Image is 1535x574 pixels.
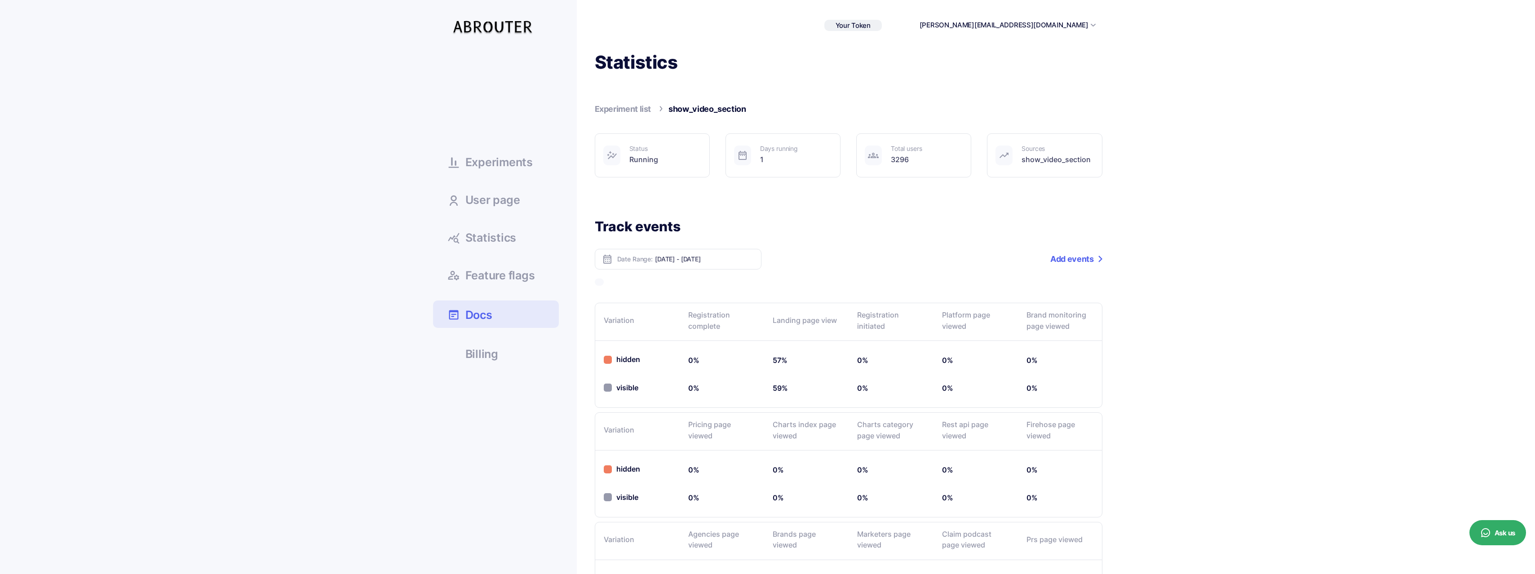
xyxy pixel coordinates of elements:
[617,256,653,262] span: Date Range:
[848,412,933,450] th: Charts category page viewed
[868,150,879,161] img: Icon
[668,104,746,114] span: show_video_section
[1017,346,1102,374] td: 0%
[1017,375,1102,402] td: 0%
[848,375,933,402] td: 0%
[933,484,1017,512] td: 0%
[465,349,498,360] span: Billing
[1017,456,1102,484] td: 0%
[595,218,1102,235] div: Track events
[764,375,848,402] td: 59%
[595,104,651,114] a: Experiment list
[848,522,933,560] th: Marketers page viewed
[465,270,535,281] span: Feature flags
[604,492,638,503] div: visible
[764,456,848,484] td: 0%
[737,150,748,161] img: Icon
[1017,303,1102,341] th: Brand monitoring page viewed
[433,187,559,212] a: User page
[440,12,537,39] a: Logo
[764,412,848,450] th: Charts index page viewed
[848,346,933,374] td: 0%
[433,150,559,174] a: Experiments
[465,232,517,243] span: Statistics
[433,225,559,249] a: Statistics
[629,154,658,165] div: Running
[764,522,848,560] th: Brands page viewed
[1022,154,1091,165] div: show_video_section
[1050,249,1102,269] a: Add events
[452,12,537,39] img: Logo
[1469,520,1526,545] button: Ask us
[1017,412,1102,450] th: Firehose page viewed
[999,150,1009,161] img: Icon
[1017,484,1102,512] td: 0%
[465,157,533,168] span: Experiments
[679,456,764,484] td: 0%
[848,303,933,341] th: Registration initiated
[604,464,640,475] div: hidden
[933,456,1017,484] td: 0%
[604,382,638,393] div: visible
[433,341,559,366] a: Billing
[891,146,922,152] div: Total users
[760,154,798,165] div: 1
[595,51,1102,74] h1: Statistics
[848,456,933,484] td: 0%
[1022,146,1091,152] div: Sources
[891,154,922,165] div: 3296
[920,20,1088,31] button: [PERSON_NAME][EMAIL_ADDRESS][DOMAIN_NAME]
[606,150,617,161] img: Icon
[1017,522,1102,560] th: Prs page viewed
[679,303,764,341] th: Registration complete
[679,522,764,560] th: Agencies page viewed
[679,412,764,450] th: Pricing page viewed
[848,484,933,512] td: 0%
[933,522,1017,560] th: Claim podcast page viewed
[764,484,848,512] td: 0%
[595,303,679,341] th: Variation
[679,484,764,512] td: 0%
[604,354,640,365] div: hidden
[595,522,679,560] th: Variation
[933,303,1017,341] th: Platform page viewed
[836,21,871,30] span: Your Token
[933,412,1017,450] th: Rest api page viewed
[433,300,559,328] a: Docs
[602,254,613,265] img: Icon
[465,307,492,323] span: Docs
[679,375,764,402] td: 0%
[760,146,798,152] div: Days running
[679,346,764,374] td: 0%
[933,346,1017,374] td: 0%
[433,263,559,287] a: Feature flags
[629,146,658,152] div: Status
[595,412,679,450] th: Variation
[465,194,520,206] span: User page
[764,303,848,341] th: Landing page view
[933,375,1017,402] td: 0%
[764,346,848,374] td: 57%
